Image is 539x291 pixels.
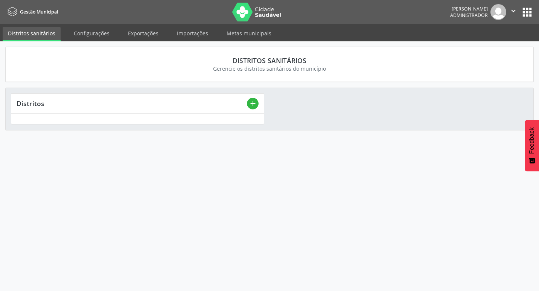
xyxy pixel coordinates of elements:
button: apps [521,6,534,19]
a: Gestão Municipal [5,6,58,18]
span: Gestão Municipal [20,9,58,15]
a: Configurações [69,27,115,40]
i: add [249,99,257,108]
span: Administrador [450,12,488,18]
div: Distritos [17,99,247,108]
a: Metas municipais [221,27,277,40]
a: Importações [172,27,213,40]
i:  [509,7,518,15]
button:  [506,4,521,20]
a: Distritos sanitários [3,27,61,41]
div: Distritos sanitários [16,56,523,65]
div: [PERSON_NAME] [450,6,488,12]
button: Feedback - Mostrar pesquisa [525,120,539,171]
button: add [247,98,259,109]
img: img [490,4,506,20]
a: Exportações [123,27,164,40]
div: Gerencie os distritos sanitários do município [16,65,523,73]
span: Feedback [528,127,535,154]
